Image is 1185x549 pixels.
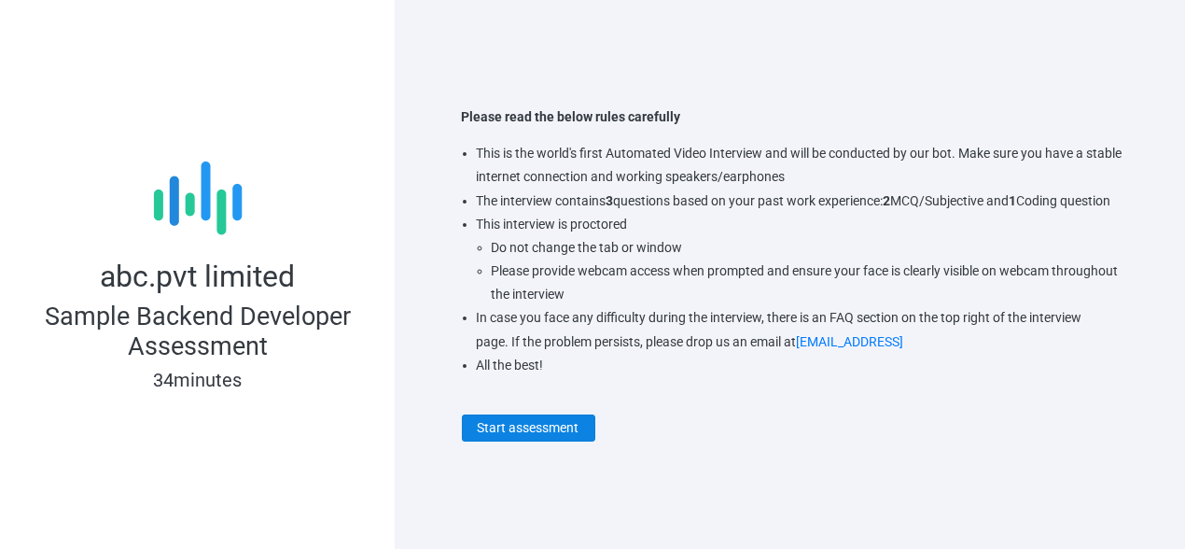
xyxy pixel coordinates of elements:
[477,142,1127,189] li: This is the world's first Automated Video Interview and will be conducted by our bot. Make sure y...
[477,354,1127,377] li: All the best!
[477,306,1127,353] li: In case you face any difficulty during the interview, there is an FAQ section on the top right of...
[797,334,904,349] a: [EMAIL_ADDRESS]
[151,150,244,244] img: logo
[462,109,681,124] strong: Please read the below rules carefully
[1010,193,1017,208] strong: 1
[492,260,1127,306] li: Please provide webcam access when prompted and ensure your face is clearly visible on webcam thro...
[606,193,614,208] strong: 3
[462,415,595,442] button: Start assessment
[477,190,1127,213] li: The interview contains questions based on your past work experience: MCQ/Subjective and Coding qu...
[884,193,891,208] strong: 2
[477,213,1127,307] li: This interview is proctored
[492,236,1127,260] li: Do not change the tab or window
